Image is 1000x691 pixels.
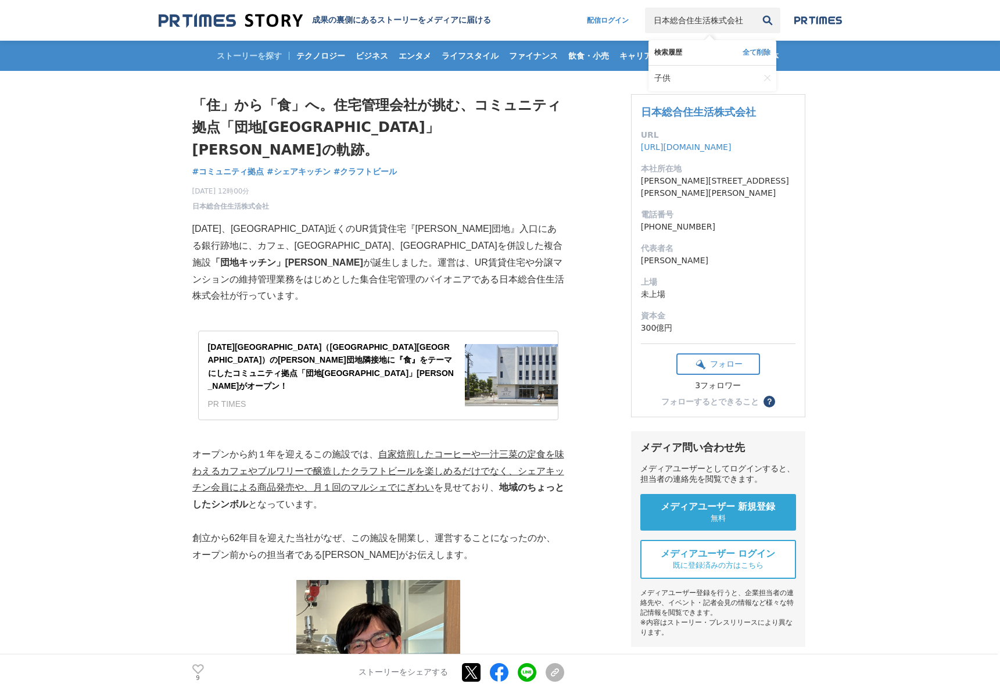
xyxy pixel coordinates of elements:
[359,668,448,678] p: ストーリーをシェアする
[641,142,732,152] a: [URL][DOMAIN_NAME]
[641,209,795,221] dt: 電話番号
[192,530,564,564] p: 創立から62年目を迎えた当社がなぜ、この施設を開業し、運営することになったのか、オープン前からの担当者である[PERSON_NAME]がお伝えします。
[394,41,436,71] a: エンタメ
[437,41,503,71] a: ライフスタイル
[334,166,397,178] a: #クラフトビール
[661,501,776,513] span: メディアユーザー 新規登録
[654,48,682,58] span: 検索履歴
[192,449,564,493] u: 自家焙煎したコーヒーや一汁三菜の定食を味わえるカフェやブルワリーで醸造したクラフトビールを楽しめるだけでなく、シェアキッチン会員による商品発売や、月１回のマルシェでにぎわい
[673,560,764,571] span: 既に登録済みの方はこちら
[641,310,795,322] dt: 資本金
[641,163,795,175] dt: 本社所在地
[267,166,331,178] a: #シェアキッチン
[641,255,795,267] dd: [PERSON_NAME]
[394,51,436,61] span: エンタメ
[351,51,393,61] span: ビジネス
[641,288,795,300] dd: 未上場
[334,166,397,177] span: #クラフトビール
[755,8,780,33] button: 検索
[661,398,759,406] div: フォローするとできること
[208,341,456,393] div: [DATE][GEOGRAPHIC_DATA]（[GEOGRAPHIC_DATA][GEOGRAPHIC_DATA]）の[PERSON_NAME]団地隣接地に『食』をテーマにしたコミュニティ拠点...
[640,494,796,531] a: メディアユーザー 新規登録 無料
[292,41,350,71] a: テクノロジー
[640,588,796,638] div: メディアユーザー登録を行うと、企業担当者の連絡先や、イベント・記者会見の情報など様々な特記情報を閲覧できます。 ※内容はストーリー・プレスリリースにより異なります。
[641,175,795,199] dd: [PERSON_NAME][STREET_ADDRESS][PERSON_NAME][PERSON_NAME]
[575,8,640,33] a: 配信ログイン
[640,441,796,454] div: メディア問い合わせ先
[351,41,393,71] a: ビジネス
[267,166,331,177] span: #シェアキッチン
[192,446,564,513] p: オープンから約１年を迎えるこの施設では、 を見せており、 となっています。
[192,201,269,212] a: 日本総合住生活株式会社
[743,48,770,58] button: 全て削除
[292,51,350,61] span: テクノロジー
[192,94,564,161] h1: 「住」から「食」へ。住宅管理会社が挑む、コミュニティ拠点「団地[GEOGRAPHIC_DATA]」[PERSON_NAME]の軌跡。
[641,276,795,288] dt: 上場
[437,51,503,61] span: ライフスタイル
[676,353,760,375] button: フォロー
[312,15,491,26] h2: 成果の裏側にあるストーリーをメディアに届ける
[645,8,755,33] input: キーワードで検索
[159,13,491,28] a: 成果の裏側にあるストーリーをメディアに届ける 成果の裏側にあるストーリーをメディアに届ける
[676,381,760,391] div: 3フォロワー
[641,106,756,118] a: 日本総合住生活株式会社
[211,257,363,267] strong: 「団地キッチン」[PERSON_NAME]
[208,398,456,410] div: PR TIMES
[615,51,681,61] span: キャリア・教育
[641,129,795,141] dt: URL
[654,73,671,84] span: 子供
[764,396,775,407] button: ？
[640,464,796,485] div: メディアユーザーとしてログインすると、担当者の連絡先を閲覧できます。
[192,675,204,681] p: 9
[794,16,842,25] img: prtimes
[641,221,795,233] dd: [PHONE_NUMBER]
[564,41,614,71] a: 飲食・小売
[641,322,795,334] dd: 300億円
[504,41,562,71] a: ファイナンス
[615,41,681,71] a: キャリア・教育
[640,540,796,579] a: メディアユーザー ログイン 既に登録済みの方はこちら
[192,221,564,305] p: [DATE]、[GEOGRAPHIC_DATA]近くのUR賃貸住宅『[PERSON_NAME]団地』入口にある銀行跡地に、カフェ、[GEOGRAPHIC_DATA]、[GEOGRAPHIC_DA...
[765,398,773,406] span: ？
[564,51,614,61] span: 飲食・小売
[641,242,795,255] dt: 代表者名
[192,166,264,178] a: #コミュニティ拠点
[198,331,558,420] a: [DATE][GEOGRAPHIC_DATA]（[GEOGRAPHIC_DATA][GEOGRAPHIC_DATA]）の[PERSON_NAME]団地隣接地に『食』をテーマにしたコミュニティ拠点...
[192,186,269,196] span: [DATE] 12時00分
[654,66,759,91] a: 子供
[159,13,303,28] img: 成果の裏側にあるストーリーをメディアに届ける
[192,166,264,177] span: #コミュニティ拠点
[504,51,562,61] span: ファイナンス
[711,513,726,524] span: 無料
[661,548,776,560] span: メディアユーザー ログイン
